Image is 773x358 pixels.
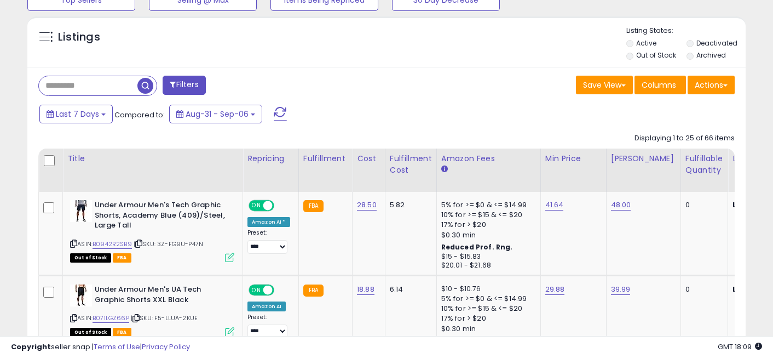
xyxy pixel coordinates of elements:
[247,229,290,254] div: Preset:
[718,342,762,352] span: 2025-09-14 18:09 GMT
[357,284,374,295] a: 18.88
[11,342,190,353] div: seller snap | |
[67,153,238,164] div: Title
[273,286,290,295] span: OFF
[576,76,633,94] button: Save View
[636,38,656,48] label: Active
[441,304,532,314] div: 10% for >= $15 & <= $20
[441,153,536,164] div: Amazon Fees
[250,201,263,211] span: ON
[634,76,686,94] button: Columns
[696,38,737,48] label: Deactivated
[357,153,380,164] div: Cost
[545,200,564,211] a: 41.64
[441,164,448,174] small: Amazon Fees.
[696,50,726,60] label: Archived
[441,261,532,270] div: $20.01 - $21.68
[685,153,723,176] div: Fulfillable Quantity
[642,79,676,90] span: Columns
[250,286,263,295] span: ON
[441,252,532,262] div: $15 - $15.83
[247,153,294,164] div: Repricing
[169,105,262,123] button: Aug-31 - Sep-06
[70,200,92,222] img: 417fSPzOxlL._SL40_.jpg
[95,285,228,308] b: Under Armour Men's UA Tech Graphic Shorts XXL Black
[357,200,377,211] a: 28.50
[58,30,100,45] h5: Listings
[611,200,631,211] a: 48.00
[441,210,532,220] div: 10% for >= $15 & <= $20
[441,285,532,294] div: $10 - $10.76
[273,201,290,211] span: OFF
[94,342,140,352] a: Terms of Use
[545,284,565,295] a: 29.88
[163,76,205,95] button: Filters
[11,342,51,352] strong: Copyright
[634,133,735,144] div: Displaying 1 to 25 of 66 items
[70,200,234,261] div: ASIN:
[685,200,719,210] div: 0
[56,109,99,120] span: Last 7 Days
[114,110,165,120] span: Compared to:
[247,217,290,227] div: Amazon AI *
[131,314,198,322] span: | SKU: F5-LLUA-2KUE
[441,200,532,210] div: 5% for >= $0 & <= $14.99
[142,342,190,352] a: Privacy Policy
[611,284,631,295] a: 39.99
[39,105,113,123] button: Last 7 Days
[93,314,129,323] a: B071LGZ66P
[390,153,432,176] div: Fulfillment Cost
[545,153,602,164] div: Min Price
[247,314,290,338] div: Preset:
[70,285,234,336] div: ASIN:
[688,76,735,94] button: Actions
[93,240,132,249] a: B0942R2SB9
[611,153,676,164] div: [PERSON_NAME]
[441,314,532,323] div: 17% for > $20
[441,294,532,304] div: 5% for >= $0 & <= $14.99
[186,109,249,120] span: Aug-31 - Sep-06
[390,200,428,210] div: 5.82
[95,200,228,234] b: Under Armour Men's Tech Graphic Shorts, Academy Blue (409)/Steel, Large Tall
[113,253,131,263] span: FBA
[303,200,324,212] small: FBA
[247,302,286,311] div: Amazon AI
[303,285,324,297] small: FBA
[685,285,719,294] div: 0
[70,253,111,263] span: All listings that are currently out of stock and unavailable for purchase on Amazon
[441,230,532,240] div: $0.30 min
[441,324,532,334] div: $0.30 min
[390,285,428,294] div: 6.14
[636,50,676,60] label: Out of Stock
[441,242,513,252] b: Reduced Prof. Rng.
[70,285,92,306] img: 31g+vicazsS._SL40_.jpg
[441,220,532,230] div: 17% for > $20
[626,26,746,36] p: Listing States:
[134,240,203,248] span: | SKU: 3Z-FG9U-P47N
[303,153,348,164] div: Fulfillment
